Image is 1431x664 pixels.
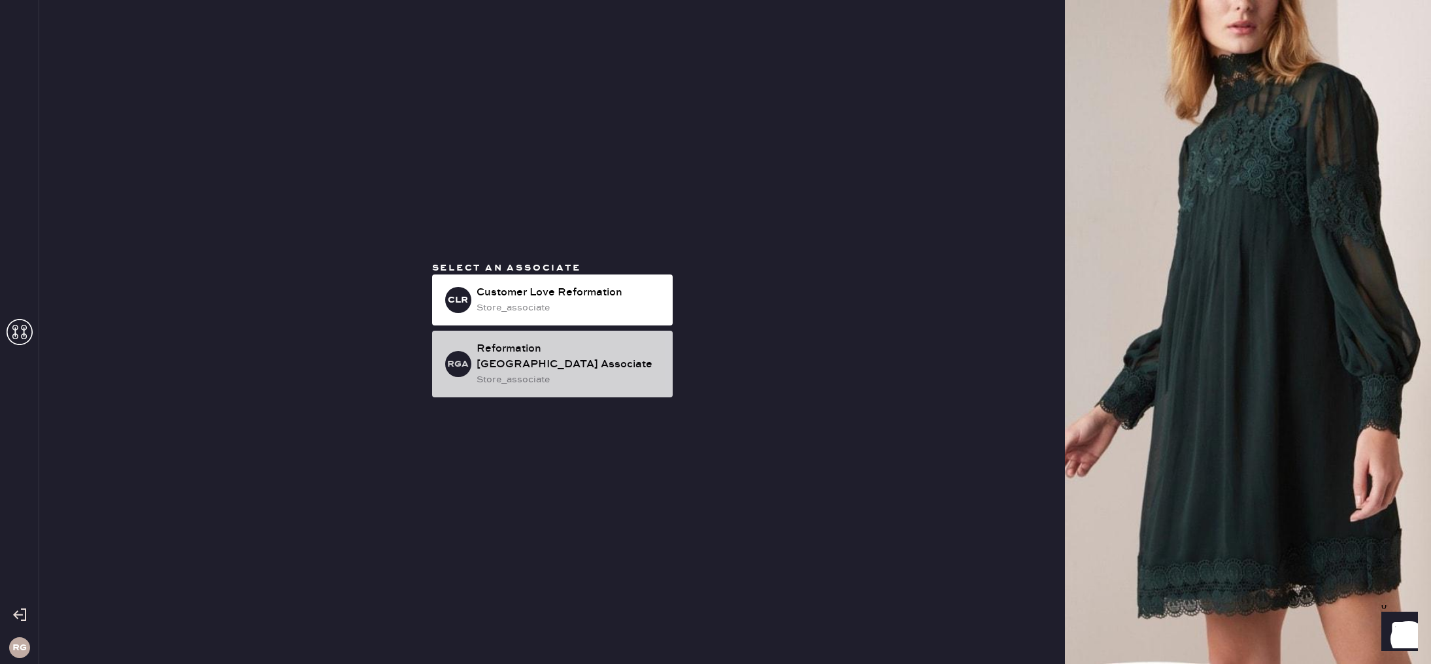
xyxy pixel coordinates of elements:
[1369,605,1425,661] iframe: Front Chat
[12,643,27,652] h3: RG
[448,295,468,305] h3: CLR
[477,301,662,315] div: store_associate
[432,262,581,274] span: Select an associate
[477,341,662,373] div: Reformation [GEOGRAPHIC_DATA] Associate
[477,373,662,387] div: store_associate
[477,285,662,301] div: Customer Love Reformation
[447,359,469,369] h3: RGA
